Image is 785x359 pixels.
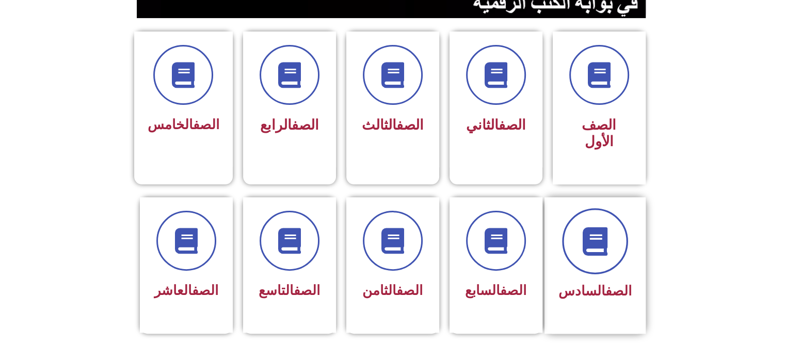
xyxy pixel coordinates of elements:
span: الثالث [362,117,424,133]
a: الصف [500,283,526,298]
a: الصف [499,117,526,133]
span: السادس [558,283,632,299]
span: السابع [465,283,526,298]
span: الرابع [260,117,319,133]
span: الثامن [362,283,423,298]
span: التاسع [259,283,320,298]
a: الصف [193,117,219,132]
span: الصف الأول [582,117,616,150]
a: الصف [294,283,320,298]
a: الصف [396,117,424,133]
a: الصف [396,283,423,298]
a: الصف [292,117,319,133]
span: الثاني [466,117,526,133]
span: الخامس [148,117,219,132]
a: الصف [605,283,632,299]
a: الصف [192,283,218,298]
span: العاشر [154,283,218,298]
